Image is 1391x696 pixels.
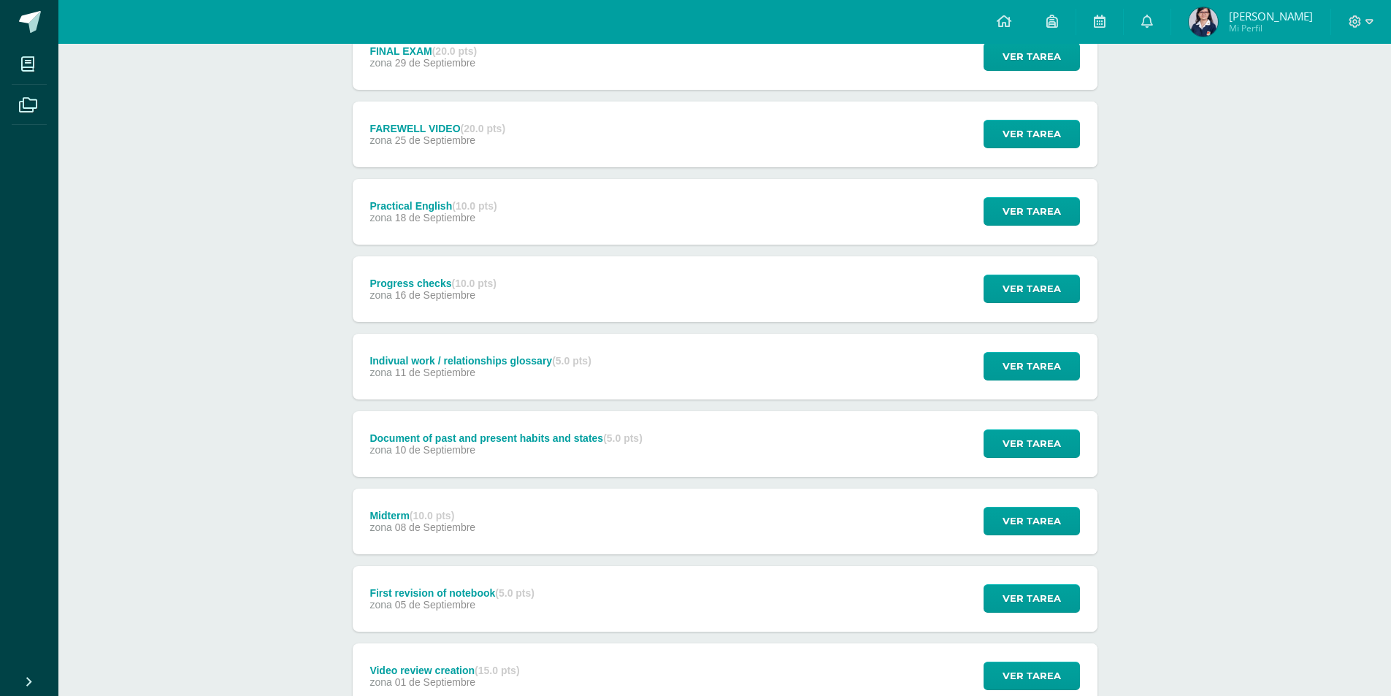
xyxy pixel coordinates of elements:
span: Ver tarea [1003,43,1061,70]
span: Ver tarea [1003,585,1061,612]
button: Ver tarea [984,197,1080,226]
span: Ver tarea [1003,198,1061,225]
span: zona [369,676,391,688]
span: zona [369,367,391,378]
span: zona [369,134,391,146]
strong: (5.0 pts) [495,587,534,599]
button: Ver tarea [984,662,1080,690]
button: Ver tarea [984,584,1080,613]
img: 4c589216f79d70e51ac5d327332eee76.png [1189,7,1218,37]
button: Ver tarea [984,120,1080,148]
button: Ver tarea [984,507,1080,535]
div: Video review creation [369,665,519,676]
div: Practical English [369,200,497,212]
span: 25 de Septiembre [395,134,476,146]
button: Ver tarea [984,42,1080,71]
div: FINAL EXAM [369,45,477,57]
div: Indivual work / relationships glossary [369,355,591,367]
button: Ver tarea [984,275,1080,303]
strong: (20.0 pts) [432,45,477,57]
span: Mi Perfil [1229,22,1313,34]
button: Ver tarea [984,352,1080,380]
span: zona [369,289,391,301]
span: zona [369,444,391,456]
button: Ver tarea [984,429,1080,458]
strong: (15.0 pts) [475,665,519,676]
span: Ver tarea [1003,662,1061,689]
span: Ver tarea [1003,353,1061,380]
div: Midterm [369,510,475,521]
div: First revision of notebook [369,587,534,599]
span: zona [369,57,391,69]
span: 08 de Septiembre [395,521,476,533]
div: Progress checks [369,278,497,289]
span: zona [369,599,391,611]
strong: (10.0 pts) [451,278,496,289]
span: 05 de Septiembre [395,599,476,611]
span: zona [369,212,391,223]
span: 01 de Septiembre [395,676,476,688]
span: 18 de Septiembre [395,212,476,223]
strong: (20.0 pts) [461,123,505,134]
span: Ver tarea [1003,121,1061,148]
strong: (5.0 pts) [603,432,643,444]
span: Ver tarea [1003,275,1061,302]
span: 29 de Septiembre [395,57,476,69]
strong: (10.0 pts) [452,200,497,212]
strong: (10.0 pts) [410,510,454,521]
span: [PERSON_NAME] [1229,9,1313,23]
span: 11 de Septiembre [395,367,476,378]
span: 10 de Septiembre [395,444,476,456]
span: 16 de Septiembre [395,289,476,301]
span: Ver tarea [1003,508,1061,535]
div: FAREWELL VIDEO [369,123,505,134]
div: Document of past and present habits and states [369,432,642,444]
span: zona [369,521,391,533]
strong: (5.0 pts) [552,355,591,367]
span: Ver tarea [1003,430,1061,457]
